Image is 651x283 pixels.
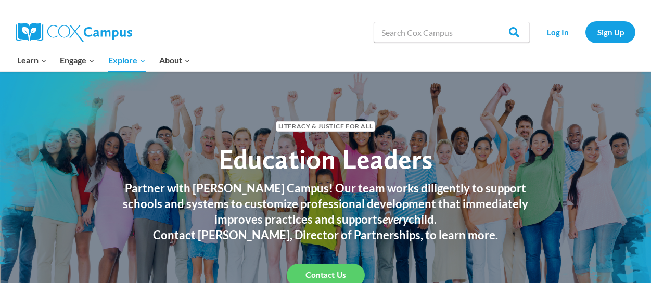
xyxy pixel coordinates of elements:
em: every [382,212,409,226]
a: Sign Up [585,21,635,43]
h3: Partner with [PERSON_NAME] Campus! Our team works diligently to support schools and systems to cu... [112,181,539,227]
span: Literacy & Justice for All [276,121,375,131]
span: Education Leaders [219,143,432,175]
span: About [159,54,190,67]
span: Engage [60,54,95,67]
span: Contact Us [305,270,346,280]
span: Learn [17,54,47,67]
img: Cox Campus [16,23,132,42]
nav: Primary Navigation [10,49,197,71]
a: Log In [535,21,580,43]
span: Explore [108,54,146,67]
nav: Secondary Navigation [535,21,635,43]
h3: Contact [PERSON_NAME], Director of Partnerships, to learn more. [112,227,539,243]
input: Search Cox Campus [374,22,530,43]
